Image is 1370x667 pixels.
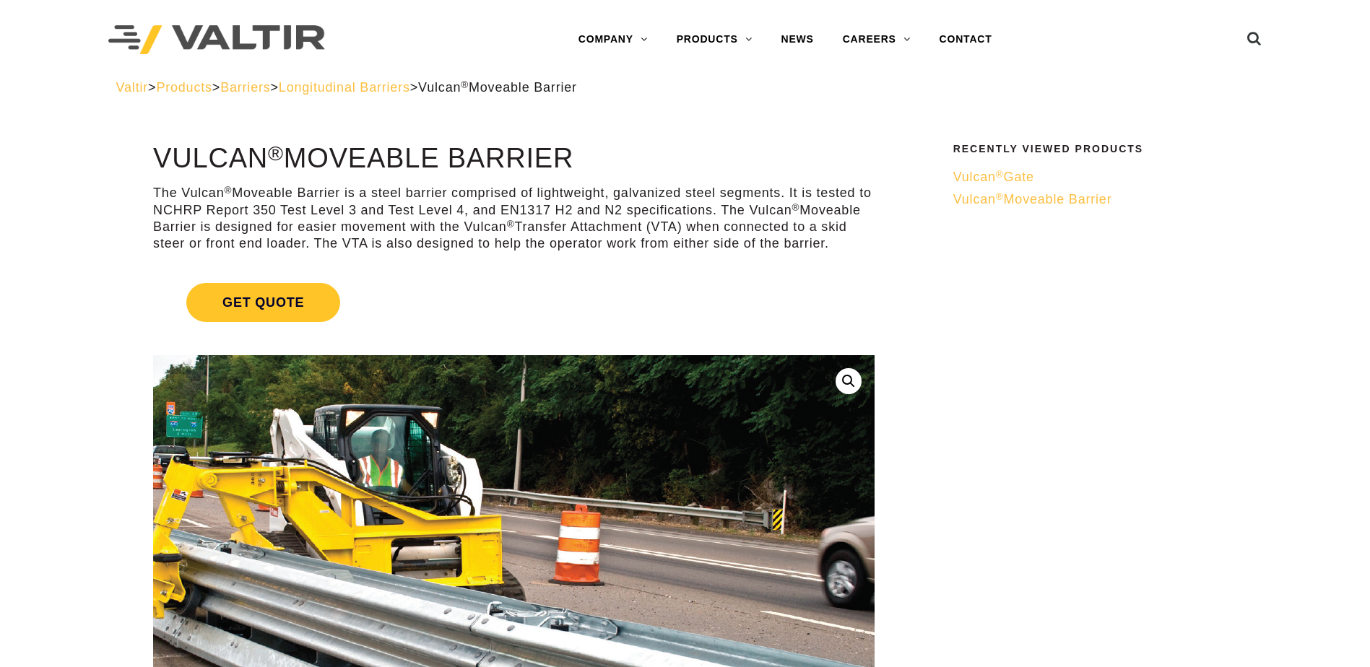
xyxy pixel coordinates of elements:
img: Valtir [108,25,325,55]
sup: ® [507,219,515,230]
span: Vulcan Moveable Barrier [418,80,577,95]
sup: ® [461,79,469,90]
a: NEWS [767,25,828,54]
a: Vulcan®Moveable Barrier [953,191,1245,208]
a: PRODUCTS [662,25,767,54]
a: Products [156,80,212,95]
a: CONTACT [925,25,1007,54]
a: Barriers [220,80,270,95]
h2: Recently Viewed Products [953,144,1245,154]
a: CAREERS [828,25,925,54]
a: Valtir [116,80,148,95]
sup: ® [224,185,232,196]
sup: ® [996,169,1004,180]
p: The Vulcan Moveable Barrier is a steel barrier comprised of lightweight, galvanized steel segment... [153,185,875,253]
sup: ® [792,202,800,213]
span: Get Quote [186,283,340,322]
sup: ® [996,191,1004,202]
span: Vulcan Gate [953,170,1034,184]
div: > > > > [116,79,1254,96]
a: COMPANY [564,25,662,54]
a: Get Quote [153,266,875,339]
a: Longitudinal Barriers [279,80,410,95]
a: Vulcan®Gate [953,169,1245,186]
h1: Vulcan Moveable Barrier [153,144,875,174]
span: Vulcan Moveable Barrier [953,192,1112,206]
sup: ® [268,141,284,165]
